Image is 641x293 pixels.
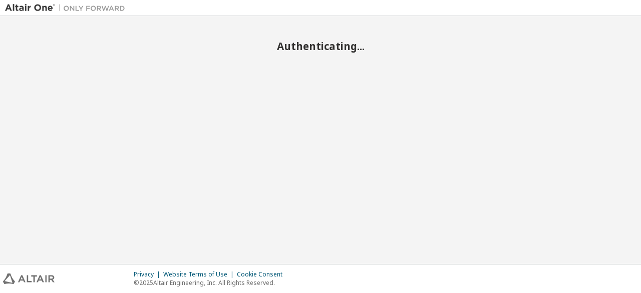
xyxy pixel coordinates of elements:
[134,278,288,287] p: © 2025 Altair Engineering, Inc. All Rights Reserved.
[163,270,237,278] div: Website Terms of Use
[3,273,55,284] img: altair_logo.svg
[237,270,288,278] div: Cookie Consent
[134,270,163,278] div: Privacy
[5,40,636,53] h2: Authenticating...
[5,3,130,13] img: Altair One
